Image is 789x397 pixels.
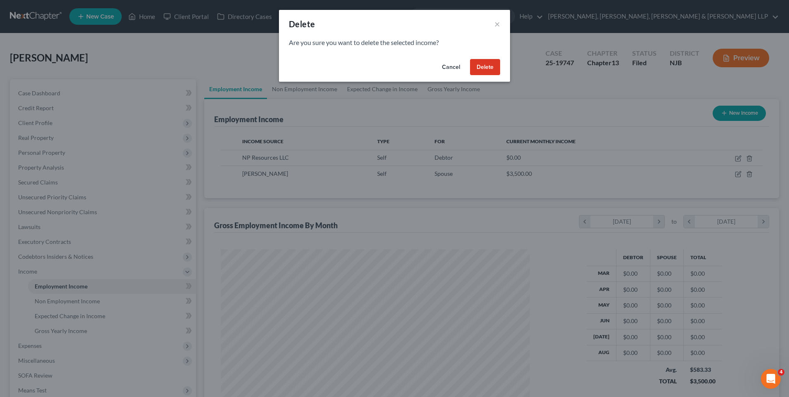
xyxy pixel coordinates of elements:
[494,19,500,29] button: ×
[289,38,500,47] p: Are you sure you want to delete the selected income?
[778,369,784,376] span: 4
[761,369,781,389] iframe: Intercom live chat
[470,59,500,76] button: Delete
[435,59,467,76] button: Cancel
[289,18,315,30] div: Delete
